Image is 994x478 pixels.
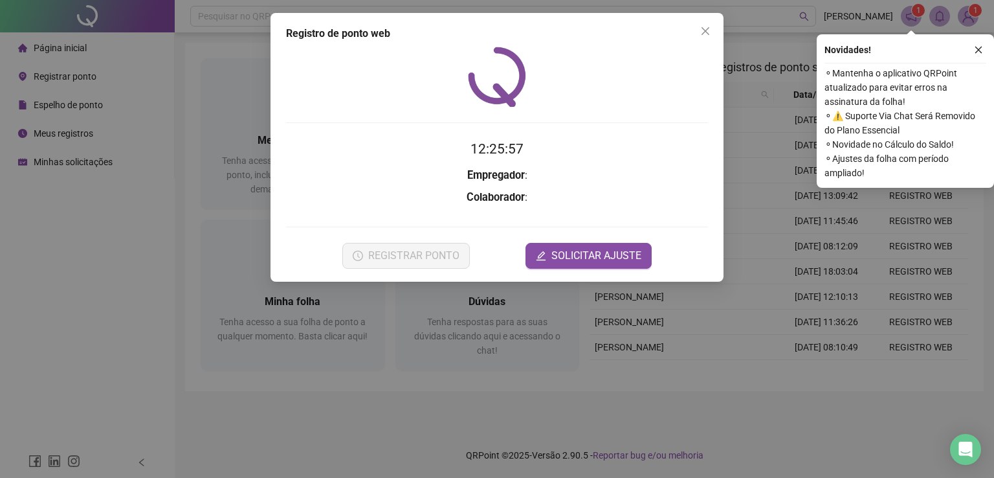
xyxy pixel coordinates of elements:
[824,137,986,152] span: ⚬ Novidade no Cálculo do Saldo!
[824,152,986,180] span: ⚬ Ajustes da folha com período ampliado!
[286,26,708,41] div: Registro de ponto web
[342,243,470,269] button: REGISTRAR PONTO
[700,26,711,36] span: close
[286,189,708,206] h3: :
[468,47,526,107] img: QRPoint
[525,243,652,269] button: editSOLICITAR AJUSTE
[824,66,986,109] span: ⚬ Mantenha o aplicativo QRPoint atualizado para evitar erros na assinatura da folha!
[695,21,716,41] button: Close
[950,434,981,465] div: Open Intercom Messenger
[824,43,871,57] span: Novidades !
[470,141,524,157] time: 12:25:57
[551,248,641,264] span: SOLICITAR AJUSTE
[286,167,708,184] h3: :
[536,251,546,261] span: edit
[824,109,986,137] span: ⚬ ⚠️ Suporte Via Chat Será Removido do Plano Essencial
[467,169,525,181] strong: Empregador
[467,191,525,203] strong: Colaborador
[974,45,983,54] span: close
